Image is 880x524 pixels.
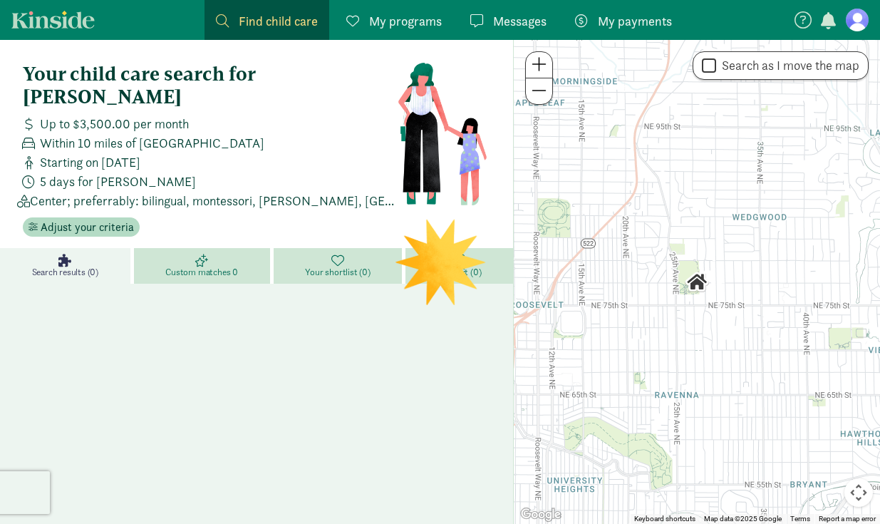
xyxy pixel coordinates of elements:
span: Within 10 miles of [GEOGRAPHIC_DATA] [40,133,264,153]
span: 5 days for [PERSON_NAME] [40,172,196,191]
span: Map data ©2025 Google [704,515,782,523]
span: Adjust your criteria [41,219,134,236]
button: Keyboard shortcuts [634,514,695,524]
a: Report a map error [819,515,876,523]
span: Center; preferrably: bilingual, montessori, [PERSON_NAME], [GEOGRAPHIC_DATA], arts based, nature ... [30,191,397,210]
span: Your shortlist (0) [305,267,370,278]
a: Not a fit (0) [405,248,513,284]
button: Map camera controls [844,478,873,507]
button: Adjust your criteria [23,217,140,237]
span: My programs [369,11,442,31]
span: Search results (0) [32,267,98,278]
span: Starting on [DATE] [40,153,140,172]
span: Up to $3,500.00 per month [40,114,189,133]
span: Not a fit (0) [438,267,481,278]
a: Your shortlist (0) [274,248,406,284]
span: Find child care [239,11,318,31]
a: Custom matches 0 [134,248,274,284]
a: Open this area in Google Maps (opens a new window) [517,505,564,524]
span: Custom matches 0 [165,267,238,278]
h4: Your child care search for [PERSON_NAME] [23,63,397,108]
div: Click to see details [685,270,709,294]
a: Kinside [11,11,95,29]
span: Messages [493,11,547,31]
a: Terms (opens in new tab) [790,515,810,523]
label: Search as I move the map [716,57,859,74]
img: Google [517,505,564,524]
span: My payments [598,11,672,31]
